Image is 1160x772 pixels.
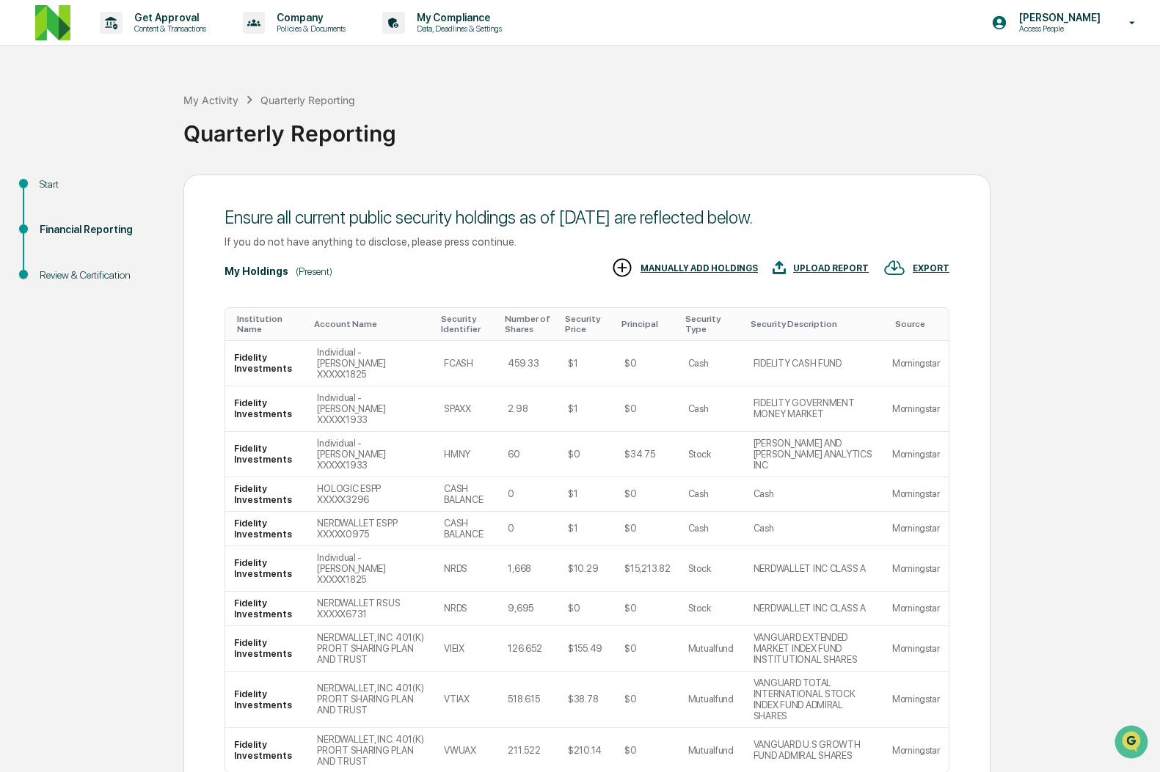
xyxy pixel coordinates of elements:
[745,546,883,592] td: NERDWALLET INC CLASS A
[29,213,92,227] span: Data Lookup
[616,592,679,626] td: $0
[40,268,160,283] div: Review & Certification
[883,512,949,546] td: Morningstar
[559,432,616,477] td: $0
[9,179,101,205] a: 🖐️Preclearance
[103,248,178,260] a: Powered byPylon
[745,672,883,728] td: VANGUARD TOTAL INTERNATIONAL STOCK INDEX FUND ADMIRAL SHARES
[314,319,429,329] div: Toggle SortBy
[499,512,559,546] td: 0
[745,432,883,477] td: [PERSON_NAME] AND [PERSON_NAME] ANALYTICS INC
[883,477,949,512] td: Morningstar
[641,263,758,273] div: MANUALLY ADD HOLDINGS
[1113,724,1153,763] iframe: Open customer support
[679,592,745,626] td: Stock
[499,477,559,512] td: 0
[616,386,679,432] td: $0
[308,592,435,626] td: NERDWALLET RSUS XXXXX6731
[441,314,493,334] div: Toggle SortBy
[559,386,616,432] td: $1
[101,179,188,205] a: 🗄️Attestations
[679,512,745,546] td: Cash
[225,546,308,592] td: Fidelity Investments
[559,592,616,626] td: $0
[225,207,949,228] div: Ensure all current public security holdings as of [DATE] are reflected below.
[121,185,182,199] span: Attestations
[225,672,308,728] td: Fidelity Investments
[616,512,679,546] td: $0
[745,592,883,626] td: NERDWALLET INC CLASS A
[225,386,308,432] td: Fidelity Investments
[308,512,435,546] td: NERDWALLET ESPP XXXXX0975
[265,23,353,34] p: Policies & Documents
[883,672,949,728] td: Morningstar
[685,314,739,334] div: Toggle SortBy
[883,257,905,279] img: EXPORT
[308,546,435,592] td: Individual - [PERSON_NAME] XXXXX1825
[679,477,745,512] td: Cash
[773,257,786,279] img: UPLOAD REPORT
[50,127,186,139] div: We're available if you need us!
[435,546,499,592] td: NRDS
[435,672,499,728] td: VTIAX
[679,672,745,728] td: Mutualfund
[225,432,308,477] td: Fidelity Investments
[499,626,559,672] td: 126.652
[745,386,883,432] td: FIDELITY GOVERNMENT MONEY MARKET
[15,31,267,54] p: How can we help?
[405,12,509,23] p: My Compliance
[225,341,308,386] td: Fidelity Investments
[559,546,616,592] td: $10.29
[183,109,1153,147] div: Quarterly Reporting
[499,672,559,728] td: 518.615
[559,672,616,728] td: $38.78
[679,626,745,672] td: Mutualfund
[883,546,949,592] td: Morningstar
[559,341,616,386] td: $1
[405,23,509,34] p: Data, Deadlines & Settings
[679,386,745,432] td: Cash
[146,249,178,260] span: Pylon
[745,477,883,512] td: Cash
[499,386,559,432] td: 2.98
[15,186,26,198] div: 🖐️
[308,386,435,432] td: Individual - [PERSON_NAME] XXXXX1933
[308,432,435,477] td: Individual - [PERSON_NAME] XXXXX1933
[679,432,745,477] td: Stock
[745,512,883,546] td: Cash
[565,314,610,334] div: Toggle SortBy
[183,94,238,106] div: My Activity
[679,341,745,386] td: Cash
[616,432,679,477] td: $34.75
[616,672,679,728] td: $0
[435,341,499,386] td: FCASH
[745,626,883,672] td: VANGUARD EXTENDED MARKET INDEX FUND INSTITUTIONAL SHARES
[751,319,878,329] div: Toggle SortBy
[499,592,559,626] td: 9,695
[225,477,308,512] td: Fidelity Investments
[883,432,949,477] td: Morningstar
[616,341,679,386] td: $0
[1007,12,1108,23] p: [PERSON_NAME]
[621,319,673,329] div: Toggle SortBy
[616,477,679,512] td: $0
[123,12,214,23] p: Get Approval
[50,112,241,127] div: Start new chat
[1007,23,1108,34] p: Access People
[123,23,214,34] p: Content & Transactions
[559,626,616,672] td: $155.49
[249,117,267,134] button: Start new chat
[616,546,679,592] td: $15,213.82
[505,314,553,334] div: Toggle SortBy
[15,112,41,139] img: 1746055101610-c473b297-6a78-478c-a979-82029cc54cd1
[29,185,95,199] span: Preclearance
[40,177,160,192] div: Start
[559,477,616,512] td: $1
[106,186,118,198] div: 🗄️
[883,592,949,626] td: Morningstar
[225,592,308,626] td: Fidelity Investments
[308,477,435,512] td: HOLOGIC ESPP XXXXX3296
[745,341,883,386] td: FIDELITY CASH FUND
[40,222,160,238] div: Financial Reporting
